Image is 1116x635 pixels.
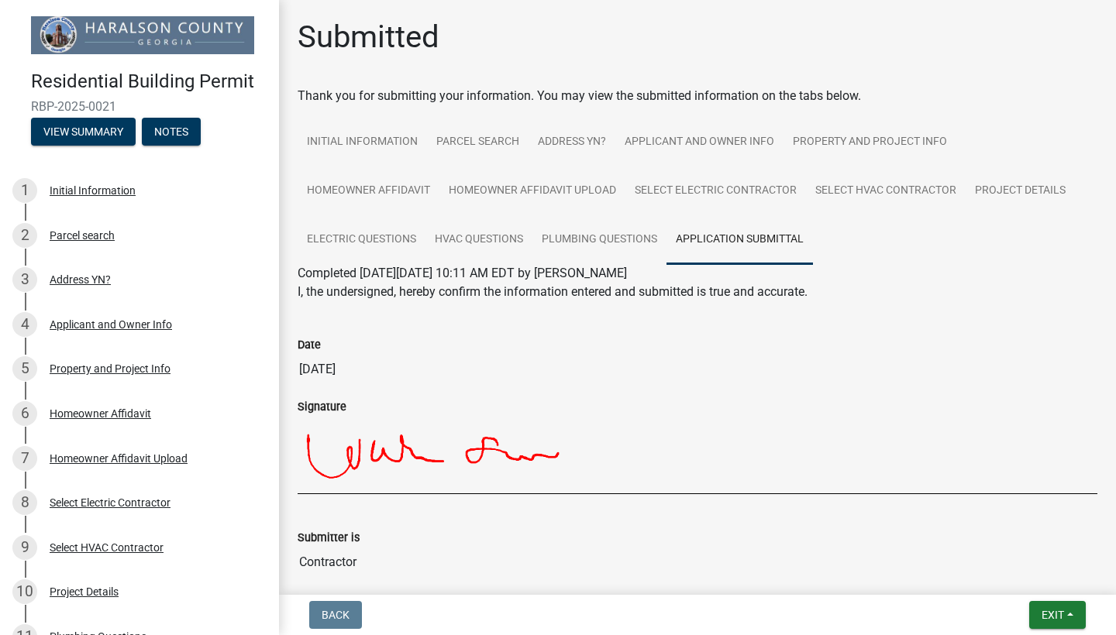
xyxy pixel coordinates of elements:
[50,274,111,285] div: Address YN?
[298,266,627,280] span: Completed [DATE][DATE] 10:11 AM EDT by [PERSON_NAME]
[625,166,806,216] a: Select Electric Contractor
[1042,609,1064,621] span: Exit
[425,215,532,265] a: HVAC Questions
[322,609,350,621] span: Back
[298,283,1097,301] p: I, the undersigned, hereby confirm the information entered and submitted is true and accurate.
[31,118,136,146] button: View Summary
[427,118,529,167] a: Parcel search
[298,340,321,351] label: Date
[12,579,37,604] div: 10
[12,267,37,292] div: 3
[31,16,254,54] img: Haralson County, Georgia
[31,99,248,114] span: RBP-2025-0021
[615,118,784,167] a: Applicant and Owner Info
[12,446,37,471] div: 7
[309,601,362,629] button: Back
[12,312,37,337] div: 4
[12,401,37,426] div: 6
[298,19,439,56] h1: Submitted
[12,490,37,515] div: 8
[50,185,136,196] div: Initial Information
[142,126,201,139] wm-modal-confirm: Notes
[12,535,37,560] div: 9
[298,215,425,265] a: Electric Questions
[298,118,427,167] a: Initial Information
[298,87,1097,105] div: Thank you for submitting your information. You may view the submitted information on the tabs below.
[439,166,625,216] a: Homeowner Affidavit Upload
[31,126,136,139] wm-modal-confirm: Summary
[50,586,119,597] div: Project Details
[784,118,956,167] a: Property and Project Info
[666,215,813,265] a: Application Submittal
[50,497,170,508] div: Select Electric Contractor
[1029,601,1086,629] button: Exit
[966,166,1075,216] a: Project Details
[50,453,188,464] div: Homeowner Affidavit Upload
[532,215,666,265] a: Plumbing Questions
[298,416,849,493] img: NJTmi4avrTcAAAAASUVORK5CYII=
[50,363,170,374] div: Property and Project Info
[31,70,267,93] h4: Residential Building Permit
[50,319,172,330] div: Applicant and Owner Info
[50,230,115,241] div: Parcel search
[529,118,615,167] a: Address YN?
[50,408,151,419] div: Homeowner Affidavit
[298,402,346,413] label: Signature
[12,356,37,381] div: 5
[12,223,37,248] div: 2
[298,533,360,544] label: Submitter is
[12,178,37,203] div: 1
[50,542,164,553] div: Select HVAC Contractor
[806,166,966,216] a: Select HVAC Contractor
[298,166,439,216] a: Homeowner Affidavit
[142,118,201,146] button: Notes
